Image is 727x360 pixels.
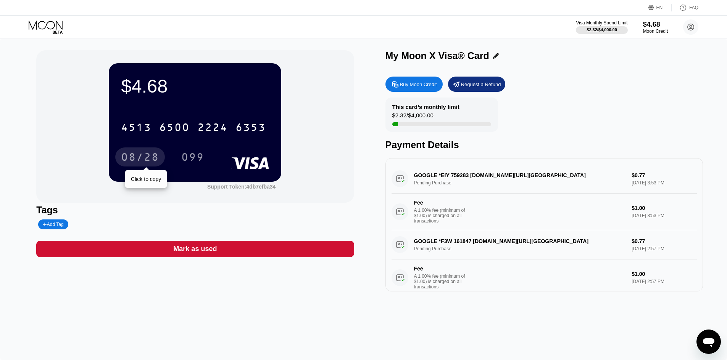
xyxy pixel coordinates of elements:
div: Moon Credit [643,29,668,34]
div: $4.68 [121,75,269,97]
div: Mark as used [36,241,354,257]
div: Fee [414,200,467,206]
div: Mark as used [173,245,217,253]
div: $4.68 [643,21,668,29]
div: 08/28 [115,147,165,166]
div: $2.32 / $4,000.00 [392,112,434,122]
div: 6500 [159,122,190,134]
div: 099 [181,152,204,164]
div: This card’s monthly limit [392,104,459,110]
div: FAQ [672,4,698,11]
div: FAQ [689,5,698,10]
div: Add Tag [43,222,63,227]
div: [DATE] 2:57 PM [632,279,696,284]
div: Visa Monthly Spend Limit$2.32/$4,000.00 [576,20,627,34]
div: $1.00 [632,271,696,277]
div: Payment Details [385,139,703,150]
div: EN [648,4,672,11]
div: [DATE] 3:53 PM [632,213,696,218]
div: 099 [176,147,210,166]
div: Request a Refund [448,77,505,92]
div: FeeA 1.00% fee (minimum of $1.00) is charged on all transactions$1.00[DATE] 3:53 PM [392,194,697,230]
div: $4.68Moon Credit [643,21,668,34]
div: 4513650022246353 [116,118,271,137]
div: Tags [36,205,354,216]
div: 2224 [197,122,228,134]
div: Fee [414,266,467,272]
div: Support Token: 4db7efba34 [207,184,276,190]
div: 6353 [235,122,266,134]
div: EN [656,5,663,10]
div: Add Tag [38,219,68,229]
div: $2.32 / $4,000.00 [587,27,617,32]
div: Support Token:4db7efba34 [207,184,276,190]
div: FeeA 1.00% fee (minimum of $1.00) is charged on all transactions$1.00[DATE] 2:57 PM [392,259,697,296]
div: My Moon X Visa® Card [385,50,489,61]
div: Buy Moon Credit [400,81,437,88]
div: A 1.00% fee (minimum of $1.00) is charged on all transactions [414,208,471,224]
iframe: Nút để khởi chạy cửa sổ nhắn tin [696,330,721,354]
div: 4513 [121,122,152,134]
div: Visa Monthly Spend Limit [576,20,627,26]
div: Buy Moon Credit [385,77,443,92]
div: Click to copy [131,176,161,182]
div: Request a Refund [461,81,501,88]
div: $1.00 [632,205,696,211]
div: 08/28 [121,152,159,164]
div: A 1.00% fee (minimum of $1.00) is charged on all transactions [414,274,471,290]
